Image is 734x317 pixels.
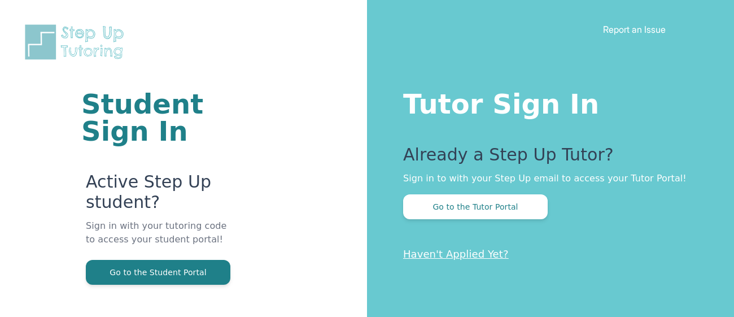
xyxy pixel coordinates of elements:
p: Already a Step Up Tutor? [403,145,689,172]
img: Step Up Tutoring horizontal logo [23,23,131,62]
h1: Student Sign In [81,90,231,145]
a: Go to the Student Portal [86,267,230,277]
button: Go to the Tutor Portal [403,194,548,219]
p: Active Step Up student? [86,172,231,219]
a: Go to the Tutor Portal [403,201,548,212]
p: Sign in with your tutoring code to access your student portal! [86,219,231,260]
p: Sign in to with your Step Up email to access your Tutor Portal! [403,172,689,185]
a: Report an Issue [603,24,666,35]
a: Haven't Applied Yet? [403,248,509,260]
h1: Tutor Sign In [403,86,689,118]
button: Go to the Student Portal [86,260,230,285]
